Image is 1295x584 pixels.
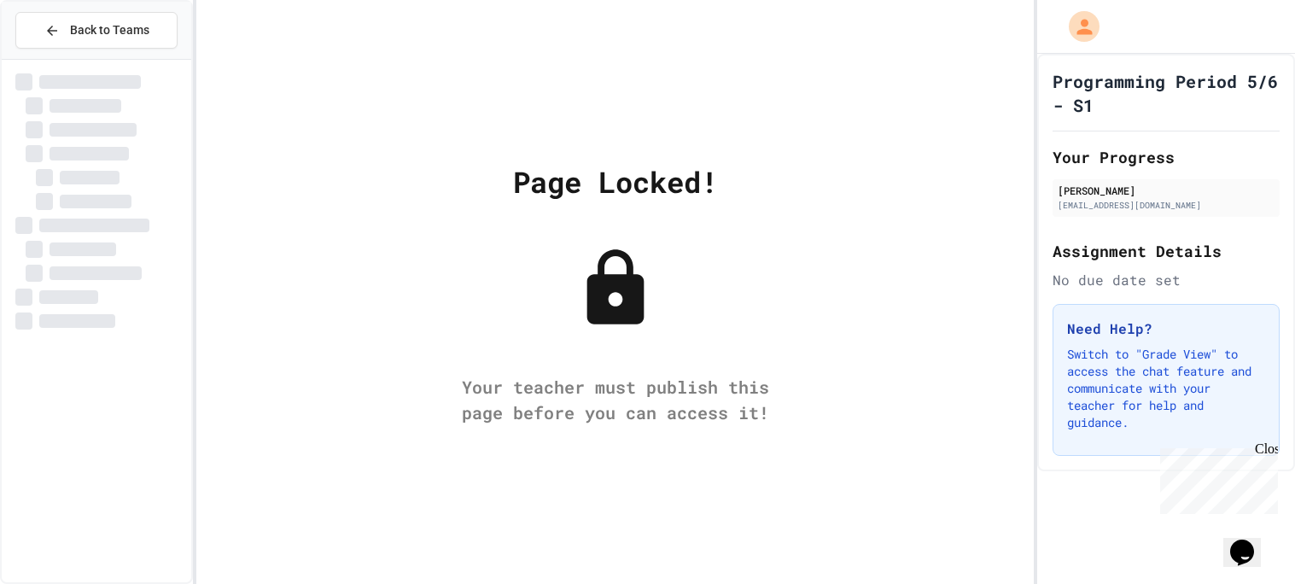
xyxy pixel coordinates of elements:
iframe: chat widget [1153,441,1278,514]
h1: Programming Period 5/6 - S1 [1053,69,1280,117]
div: My Account [1051,7,1104,46]
iframe: chat widget [1223,516,1278,567]
div: [PERSON_NAME] [1058,183,1275,198]
div: Your teacher must publish this page before you can access it! [445,374,786,425]
h2: Assignment Details [1053,239,1280,263]
h2: Your Progress [1053,145,1280,169]
div: [EMAIL_ADDRESS][DOMAIN_NAME] [1058,199,1275,212]
span: Back to Teams [70,21,149,39]
p: Switch to "Grade View" to access the chat feature and communicate with your teacher for help and ... [1067,346,1265,431]
div: Chat with us now!Close [7,7,118,108]
div: Page Locked! [513,160,718,203]
h3: Need Help? [1067,318,1265,339]
div: No due date set [1053,270,1280,290]
button: Back to Teams [15,12,178,49]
